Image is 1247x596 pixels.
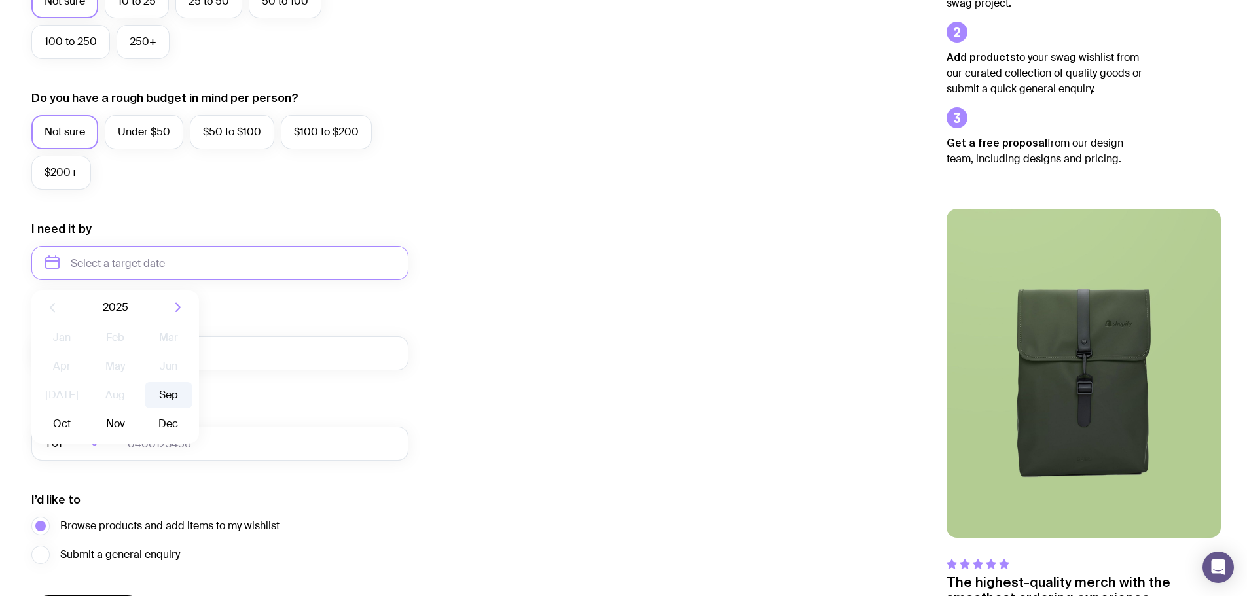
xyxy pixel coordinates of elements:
span: 2025 [103,300,128,315]
button: Mar [145,324,192,351]
span: +61 [45,427,65,461]
div: Search for option [31,427,115,461]
input: you@email.com [31,336,408,370]
button: Jun [145,353,192,379]
label: I’d like to [31,492,81,508]
strong: Get a free proposal [947,137,1047,149]
button: Apr [38,353,86,379]
button: Nov [91,411,139,437]
button: Feb [91,324,139,351]
span: Browse products and add items to my wishlist [60,518,280,534]
span: Submit a general enquiry [60,547,180,563]
label: $50 to $100 [190,115,274,149]
div: Open Intercom Messenger [1202,552,1234,583]
button: Jan [38,324,86,351]
label: Not sure [31,115,98,149]
label: Under $50 [105,115,183,149]
input: 0400123456 [115,427,408,461]
button: Dec [145,411,192,437]
strong: Add products [947,51,1016,63]
button: Oct [38,411,86,437]
button: Sep [145,382,192,408]
button: [DATE] [38,382,86,408]
p: to your swag wishlist from our curated collection of quality goods or submit a quick general enqu... [947,49,1143,97]
label: $200+ [31,156,91,190]
label: I need it by [31,221,92,237]
p: from our design team, including designs and pricing. [947,135,1143,167]
label: $100 to $200 [281,115,372,149]
input: Select a target date [31,246,408,280]
input: Search for option [65,427,85,461]
button: May [91,353,139,379]
label: 100 to 250 [31,25,110,59]
label: 250+ [117,25,170,59]
button: Aug [91,382,139,408]
label: Do you have a rough budget in mind per person? [31,90,298,106]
